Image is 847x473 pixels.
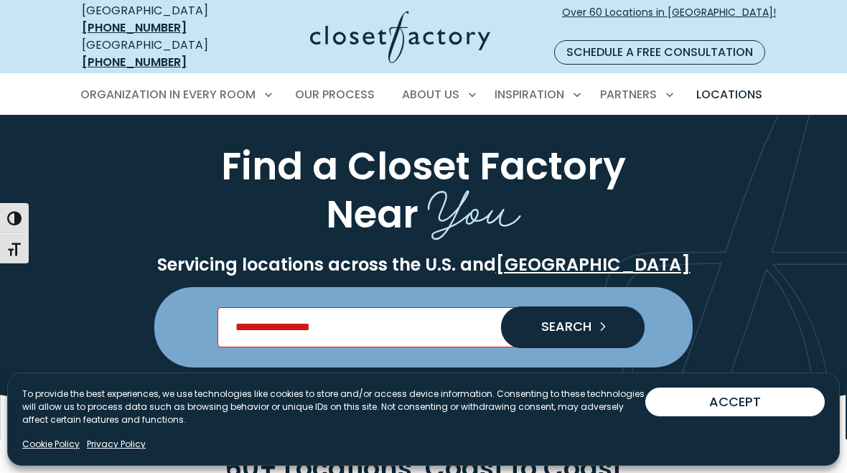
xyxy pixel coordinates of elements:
input: Enter Postal Code [217,307,630,347]
span: Locations [696,86,762,103]
span: Partners [600,86,657,103]
a: [PHONE_NUMBER] [82,54,187,70]
span: You [428,166,521,244]
a: Schedule a Free Consultation [554,40,765,65]
a: [GEOGRAPHIC_DATA] [496,253,691,276]
div: [GEOGRAPHIC_DATA] [82,37,238,71]
div: [GEOGRAPHIC_DATA] [82,2,238,37]
span: Near [326,188,418,240]
button: Search our Nationwide Locations [501,306,645,348]
span: Over 60 Locations in [GEOGRAPHIC_DATA]! [562,5,776,35]
span: SEARCH [530,320,591,333]
a: Privacy Policy [87,438,146,451]
a: [PHONE_NUMBER] [82,19,187,36]
button: ACCEPT [645,388,825,416]
span: Our Process [295,86,375,103]
a: Cookie Policy [22,438,80,451]
span: Inspiration [495,86,564,103]
span: About Us [402,86,459,103]
p: Servicing locations across the U.S. and [92,254,755,276]
img: Closet Factory Logo [310,11,490,63]
span: Find a Closet Factory [221,140,626,192]
span: Organization in Every Room [80,86,256,103]
nav: Primary Menu [70,75,777,115]
p: To provide the best experiences, we use technologies like cookies to store and/or access device i... [22,388,645,426]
